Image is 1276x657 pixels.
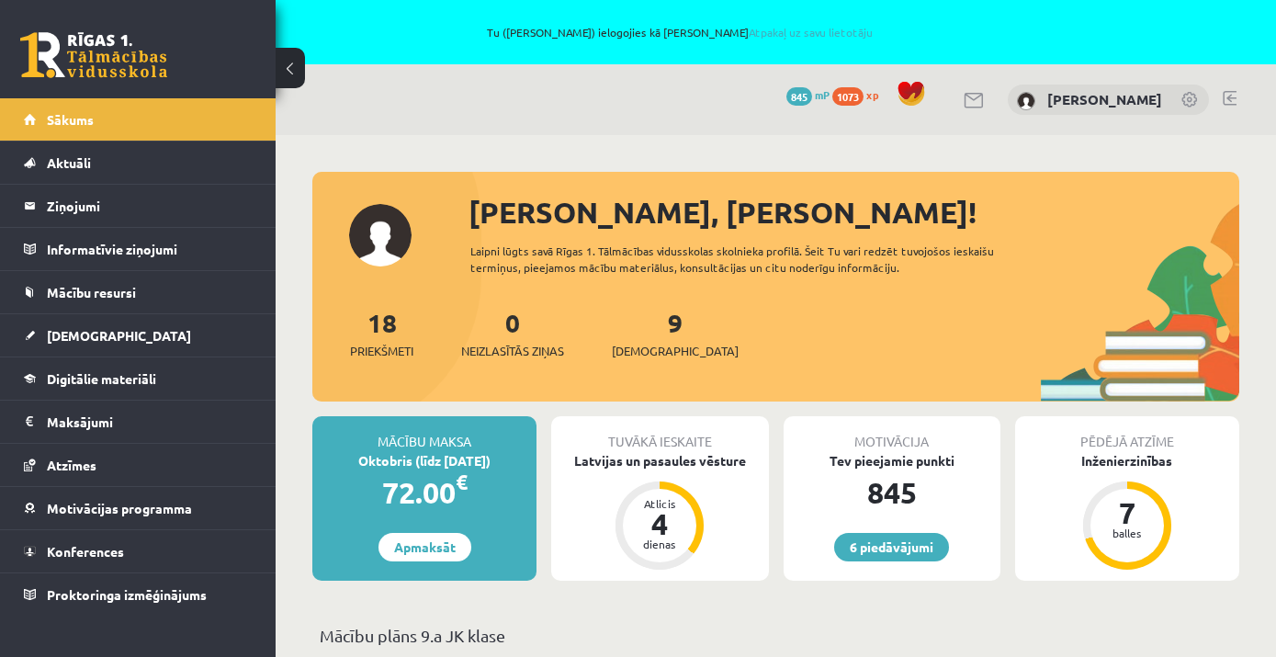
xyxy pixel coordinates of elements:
[47,327,191,344] span: [DEMOGRAPHIC_DATA]
[24,314,253,357] a: [DEMOGRAPHIC_DATA]
[47,228,253,270] legend: Informatīvie ziņojumi
[834,533,949,561] a: 6 piedāvājumi
[24,444,253,486] a: Atzīmes
[47,111,94,128] span: Sākums
[24,357,253,400] a: Digitālie materiāli
[47,284,136,300] span: Mācību resursi
[461,342,564,360] span: Neizlasītās ziņas
[832,87,864,106] span: 1073
[24,530,253,572] a: Konferences
[470,243,1026,276] div: Laipni lūgts savā Rīgas 1. Tālmācības vidusskolas skolnieka profilā. Šeit Tu vari redzēt tuvojošo...
[469,190,1239,234] div: [PERSON_NAME], [PERSON_NAME]!
[350,342,413,360] span: Priekšmeti
[632,498,687,509] div: Atlicis
[1100,498,1155,527] div: 7
[1015,416,1239,451] div: Pēdējā atzīme
[1015,451,1239,470] div: Inženierzinības
[20,32,167,78] a: Rīgas 1. Tālmācības vidusskola
[866,87,878,102] span: xp
[320,623,1232,648] p: Mācību plāns 9.a JK klase
[784,470,1000,515] div: 845
[47,457,96,473] span: Atzīmes
[24,185,253,227] a: Ziņojumi
[632,509,687,538] div: 4
[47,543,124,560] span: Konferences
[832,87,887,102] a: 1073 xp
[378,533,471,561] a: Apmaksāt
[47,154,91,171] span: Aktuāli
[786,87,830,102] a: 845 mP
[24,573,253,616] a: Proktoringa izmēģinājums
[312,451,536,470] div: Oktobris (līdz [DATE])
[551,451,768,470] div: Latvijas un pasaules vēsture
[612,342,739,360] span: [DEMOGRAPHIC_DATA]
[749,25,873,40] a: Atpakaļ uz savu lietotāju
[211,27,1148,38] span: Tu ([PERSON_NAME]) ielogojies kā [PERSON_NAME]
[24,228,253,270] a: Informatīvie ziņojumi
[47,185,253,227] legend: Ziņojumi
[24,487,253,529] a: Motivācijas programma
[312,416,536,451] div: Mācību maksa
[24,98,253,141] a: Sākums
[1015,451,1239,572] a: Inženierzinības 7 balles
[1017,92,1035,110] img: Markuss Jahovičs
[47,370,156,387] span: Digitālie materiāli
[312,470,536,515] div: 72.00
[612,306,739,360] a: 9[DEMOGRAPHIC_DATA]
[784,451,1000,470] div: Tev pieejamie punkti
[551,451,768,572] a: Latvijas un pasaules vēsture Atlicis 4 dienas
[1100,527,1155,538] div: balles
[551,416,768,451] div: Tuvākā ieskaite
[784,416,1000,451] div: Motivācija
[47,586,207,603] span: Proktoringa izmēģinājums
[786,87,812,106] span: 845
[24,401,253,443] a: Maksājumi
[24,271,253,313] a: Mācību resursi
[632,538,687,549] div: dienas
[47,401,253,443] legend: Maksājumi
[456,469,468,495] span: €
[350,306,413,360] a: 18Priekšmeti
[24,142,253,184] a: Aktuāli
[47,500,192,516] span: Motivācijas programma
[461,306,564,360] a: 0Neizlasītās ziņas
[1047,90,1162,108] a: [PERSON_NAME]
[815,87,830,102] span: mP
